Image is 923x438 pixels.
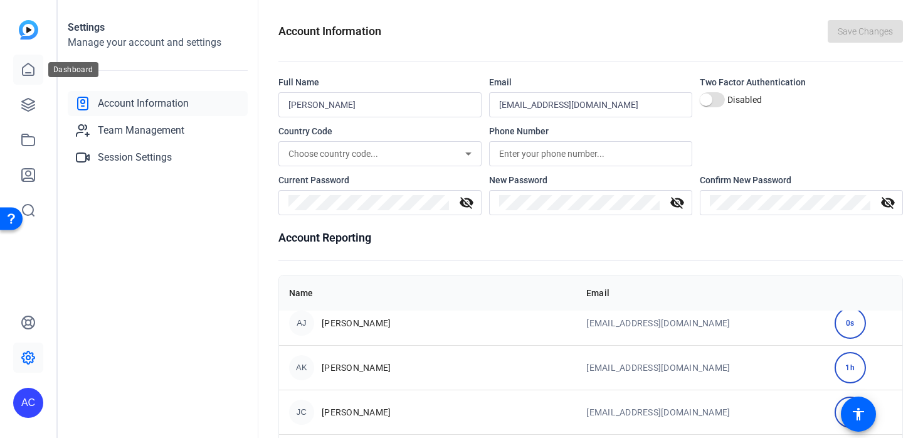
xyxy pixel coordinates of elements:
input: Enter your phone number... [499,146,682,161]
th: Email [576,275,824,311]
div: Country Code [278,125,482,137]
label: Disabled [725,93,762,106]
mat-icon: visibility_off [451,195,482,210]
div: Dashboard [48,62,98,77]
div: AC [13,388,43,418]
div: Two Factor Authentication [700,76,903,88]
div: 0s [835,397,866,428]
h1: Account Reporting [278,229,903,247]
div: New Password [489,174,692,186]
div: AJ [289,311,314,336]
img: blue-gradient.svg [19,20,38,40]
div: JC [289,400,314,425]
input: Enter your name... [288,97,472,112]
div: Phone Number [489,125,692,137]
h2: Manage your account and settings [68,35,248,50]
mat-icon: visibility_off [873,195,903,210]
span: Team Management [98,123,184,138]
td: [EMAIL_ADDRESS][DOMAIN_NAME] [576,345,824,390]
span: [PERSON_NAME] [322,406,391,419]
span: Account Information [98,96,189,111]
th: Name [279,275,576,311]
div: Current Password [278,174,482,186]
span: [PERSON_NAME] [322,361,391,374]
div: 0s [835,307,866,339]
td: [EMAIL_ADDRESS][DOMAIN_NAME] [576,390,824,434]
td: [EMAIL_ADDRESS][DOMAIN_NAME] [576,301,824,345]
span: [PERSON_NAME] [322,317,391,329]
div: Full Name [278,76,482,88]
mat-icon: accessibility [851,407,866,422]
div: AK [289,355,314,380]
mat-icon: visibility_off [662,195,692,210]
a: Account Information [68,91,248,116]
h1: Account Information [278,23,381,40]
a: Session Settings [68,145,248,170]
div: Email [489,76,692,88]
span: Choose country code... [288,149,378,159]
div: 1h [835,352,866,383]
a: Team Management [68,118,248,143]
h1: Settings [68,20,248,35]
span: Session Settings [98,150,172,165]
input: Enter your email... [499,97,682,112]
div: Confirm New Password [700,174,903,186]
